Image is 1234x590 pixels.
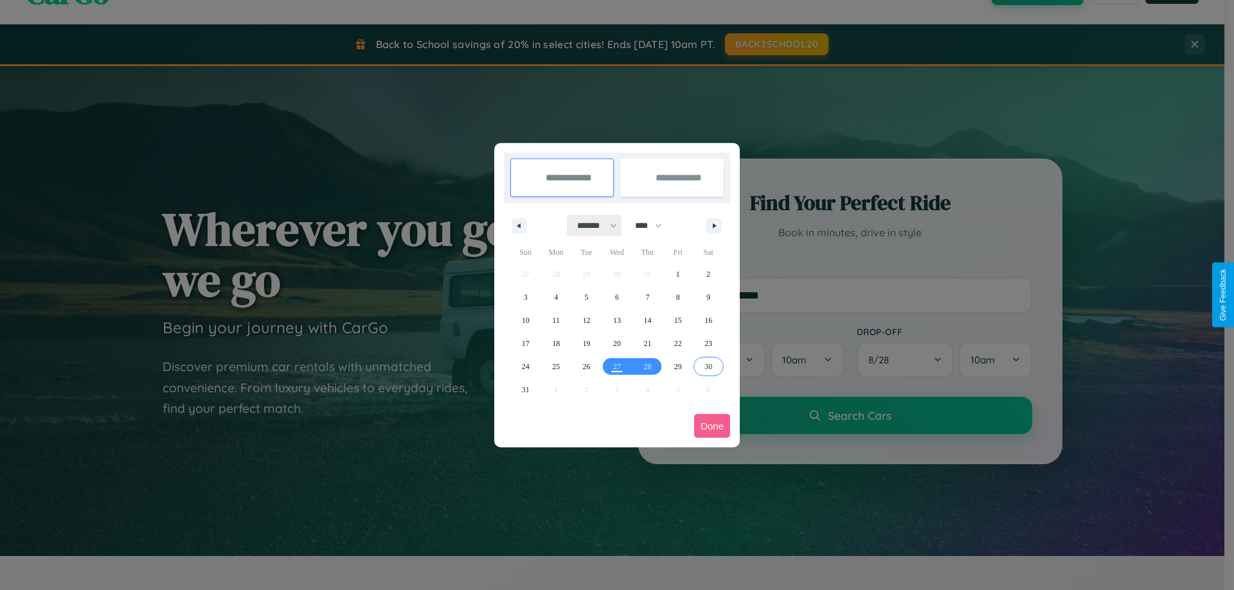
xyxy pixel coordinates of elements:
[602,355,632,378] button: 27
[602,332,632,355] button: 20
[554,286,558,309] span: 4
[645,286,649,309] span: 7
[694,414,730,438] button: Done
[510,355,541,378] button: 24
[541,332,571,355] button: 18
[674,309,682,332] span: 15
[643,332,651,355] span: 21
[676,263,680,286] span: 1
[643,309,651,332] span: 14
[632,286,663,309] button: 7
[571,332,602,355] button: 19
[583,309,591,332] span: 12
[613,355,621,378] span: 27
[510,286,541,309] button: 3
[706,263,710,286] span: 2
[663,286,693,309] button: 8
[632,332,663,355] button: 21
[522,355,530,378] span: 24
[663,263,693,286] button: 1
[643,355,651,378] span: 28
[693,332,724,355] button: 23
[613,332,621,355] span: 20
[663,242,693,263] span: Fri
[693,242,724,263] span: Sat
[510,332,541,355] button: 17
[613,309,621,332] span: 13
[541,309,571,332] button: 11
[571,242,602,263] span: Tue
[510,378,541,401] button: 31
[663,309,693,332] button: 15
[541,242,571,263] span: Mon
[632,242,663,263] span: Thu
[706,286,710,309] span: 9
[704,309,712,332] span: 16
[602,309,632,332] button: 13
[693,309,724,332] button: 16
[585,286,589,309] span: 5
[552,355,560,378] span: 25
[571,309,602,332] button: 12
[615,286,619,309] span: 6
[522,378,530,401] span: 31
[522,332,530,355] span: 17
[693,355,724,378] button: 30
[704,332,712,355] span: 23
[541,355,571,378] button: 25
[693,263,724,286] button: 2
[522,309,530,332] span: 10
[704,355,712,378] span: 30
[571,355,602,378] button: 26
[674,332,682,355] span: 22
[632,309,663,332] button: 14
[583,332,591,355] span: 19
[674,355,682,378] span: 29
[602,242,632,263] span: Wed
[541,286,571,309] button: 4
[583,355,591,378] span: 26
[663,332,693,355] button: 22
[1219,269,1228,321] div: Give Feedback
[552,332,560,355] span: 18
[571,286,602,309] button: 5
[552,309,560,332] span: 11
[602,286,632,309] button: 6
[632,355,663,378] button: 28
[510,309,541,332] button: 10
[524,286,528,309] span: 3
[510,242,541,263] span: Sun
[663,355,693,378] button: 29
[693,286,724,309] button: 9
[676,286,680,309] span: 8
